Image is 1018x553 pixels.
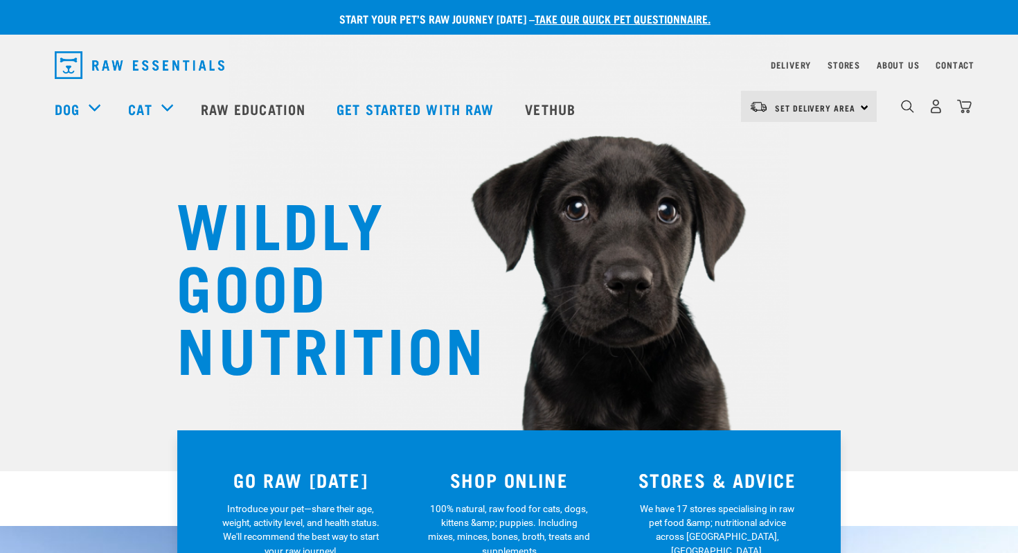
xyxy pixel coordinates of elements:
[775,105,855,110] span: Set Delivery Area
[929,99,943,114] img: user.png
[771,62,811,67] a: Delivery
[177,191,454,378] h1: WILDLY GOOD NUTRITION
[323,81,511,137] a: Get started with Raw
[55,98,80,119] a: Dog
[413,469,605,491] h3: SHOP ONLINE
[205,469,397,491] h3: GO RAW [DATE]
[128,98,152,119] a: Cat
[621,469,813,491] h3: STORES & ADVICE
[828,62,860,67] a: Stores
[55,51,224,79] img: Raw Essentials Logo
[877,62,919,67] a: About Us
[936,62,974,67] a: Contact
[749,100,768,113] img: van-moving.png
[44,46,974,85] nav: dropdown navigation
[535,15,711,21] a: take our quick pet questionnaire.
[901,100,914,113] img: home-icon-1@2x.png
[187,81,323,137] a: Raw Education
[511,81,593,137] a: Vethub
[957,99,972,114] img: home-icon@2x.png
